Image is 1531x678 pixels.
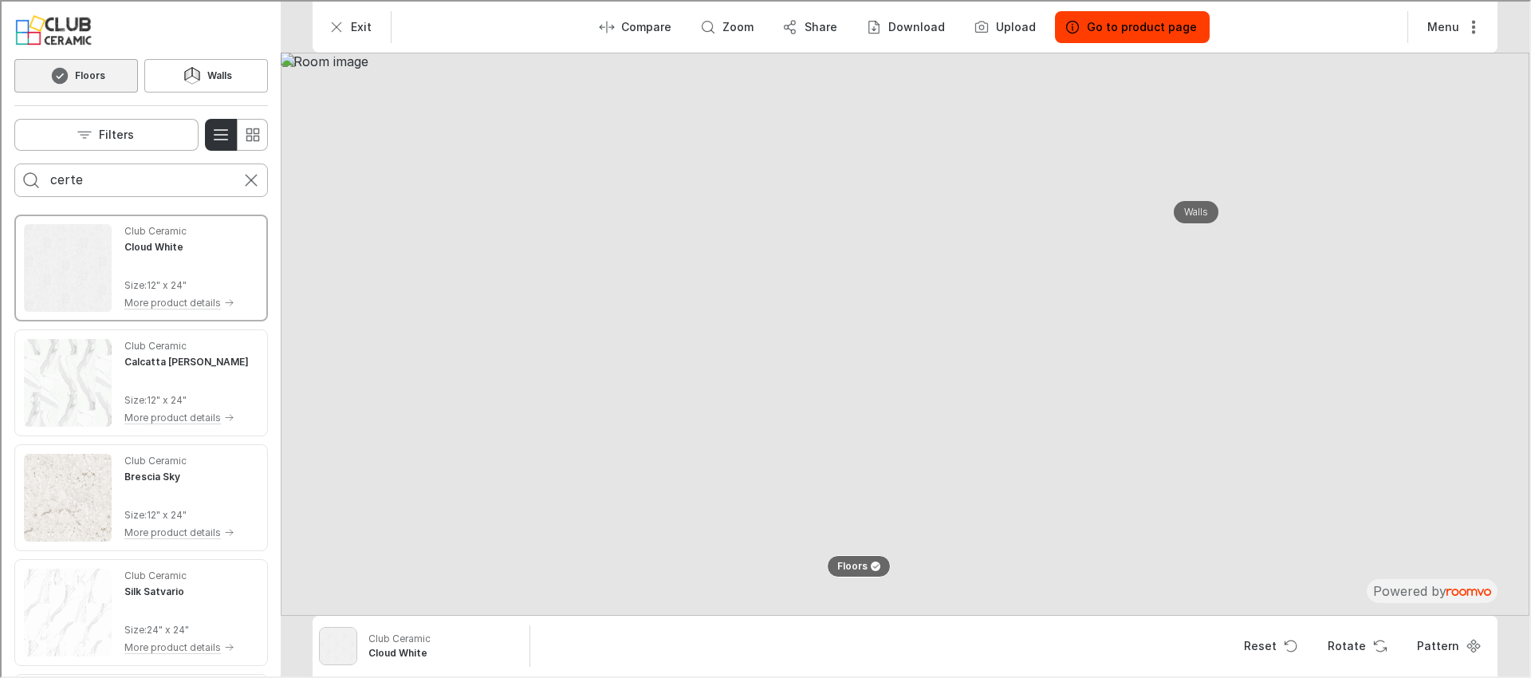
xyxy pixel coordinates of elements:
button: Walls [143,57,266,91]
p: Size : [123,392,145,406]
a: Go to Club Ceramic's website. [13,13,92,45]
p: Compare [620,18,670,34]
button: Floors [13,57,136,91]
p: Floors [836,558,866,572]
label: Upload [994,18,1034,34]
button: Zoom room image [689,10,765,41]
h6: Walls [206,67,230,81]
h6: Floors [73,67,104,81]
p: 24" x 24" [145,621,187,636]
p: More product details [123,294,219,309]
img: Calcatta Blanco. Link opens in a new window. [22,337,110,425]
button: Floors [825,554,889,576]
h4: Cloud White [123,238,182,253]
button: Download [855,10,956,41]
button: Walls [1172,199,1217,222]
h4: Calcatta Blanco [123,353,247,368]
p: 12" x 24" [145,392,185,406]
button: Cancel search [234,163,266,195]
img: Cloud White [318,626,355,663]
button: Open the filters menu [13,117,197,149]
button: More product details [123,522,233,540]
p: Walls [1183,204,1206,218]
p: More product details [123,639,219,653]
p: Club Ceramic [123,223,185,237]
div: See Brescia Sky in the room [13,443,266,550]
p: Powered by [1372,581,1490,598]
button: Open pattern dialog [1403,629,1490,660]
button: More actions [1413,10,1490,41]
div: Product List Mode Selector [203,117,266,149]
p: Exit [349,18,370,34]
p: More product details [123,409,219,424]
img: Brescia Sky. Link opens in a new window. [22,452,110,540]
p: Size : [123,621,145,636]
button: More product details [123,408,247,425]
button: Go to product page [1053,10,1208,41]
p: 12" x 24" [145,277,185,291]
p: Zoom [721,18,752,34]
button: Upload a picture of your room [962,10,1047,41]
button: Switch to detail view [203,117,235,149]
p: Size : [123,277,145,291]
input: Enter products to search for [49,166,230,191]
p: Share [803,18,836,34]
img: Room image [279,51,1528,614]
div: See Calcatta Blanco in the room [13,328,266,435]
button: More product details [123,293,233,310]
button: Share [771,10,848,41]
p: Download [887,18,943,34]
h6: Cloud White [367,644,517,659]
h4: Brescia Sky [123,468,179,483]
button: More product details [123,637,233,655]
img: Logo representing Club Ceramic. [13,13,92,45]
div: See Silk Satvario in the room [13,558,266,664]
button: Switch to simple view [234,117,266,149]
p: 12" x 24" [145,507,185,521]
p: Size : [123,507,145,521]
button: Reset product [1230,629,1307,660]
button: Search for products [14,163,45,195]
p: Club Ceramic [123,452,185,467]
button: Rotate Surface [1313,629,1396,660]
button: Show details for Cloud White [362,625,521,664]
p: Club Ceramic [367,630,429,644]
img: roomvo_wordmark.svg [1445,587,1490,594]
p: Go to product page [1085,18,1195,34]
p: Club Ceramic [123,337,185,352]
img: Cloud White. Link opens in a new window. [22,223,110,310]
p: More product details [123,524,219,538]
div: See Cloud White in the room [13,213,266,320]
button: Enter compare mode [588,10,683,41]
img: Silk Satvario. Link opens in a new window. [22,567,110,655]
button: Exit [317,10,383,41]
p: Filters [97,125,132,141]
h4: Silk Satvario [123,583,183,597]
div: The visualizer is powered by Roomvo. [1372,581,1490,598]
p: Club Ceramic [123,567,185,581]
